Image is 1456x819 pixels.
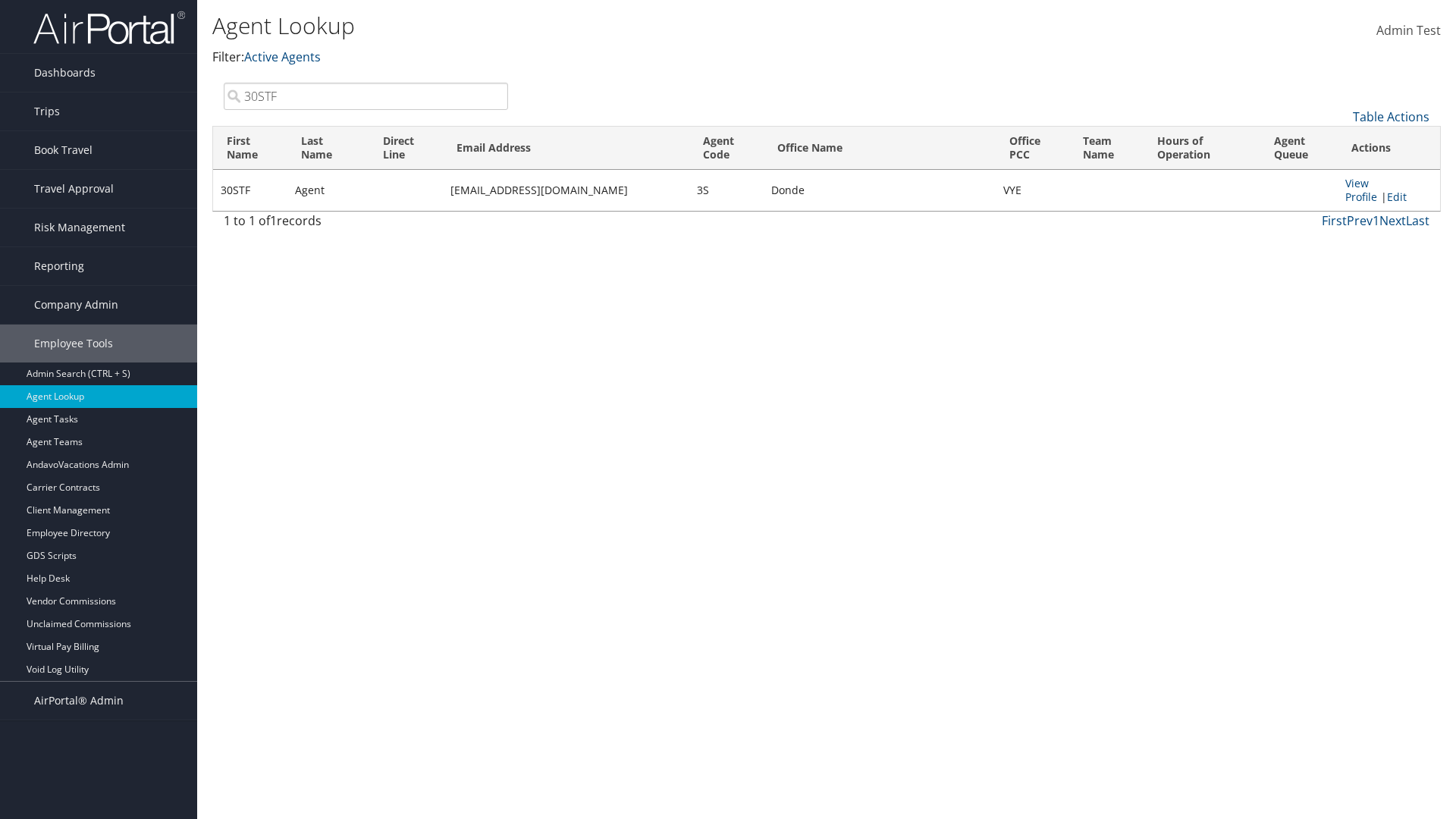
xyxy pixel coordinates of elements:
[1069,127,1144,170] th: Team Name: activate to sort column ascending
[34,286,118,324] span: Company Admin
[34,170,114,208] span: Travel Approval
[996,170,1070,211] td: VYE
[443,127,689,170] th: Email Address: activate to sort column ascending
[689,170,764,211] td: 3S
[1387,190,1407,204] a: Edit
[270,212,277,229] span: 1
[1376,22,1441,39] span: Admin Test
[1144,127,1260,170] th: Hours of Operation: activate to sort column ascending
[1338,170,1440,211] td: |
[33,10,185,45] img: airportal-logo.png
[1347,212,1373,229] a: Prev
[34,209,125,246] span: Risk Management
[34,247,84,285] span: Reporting
[1353,108,1429,125] a: Table Actions
[1322,212,1347,229] a: First
[689,127,764,170] th: Agent Code: activate to sort column ascending
[34,325,113,362] span: Employee Tools
[212,10,1031,42] h1: Agent Lookup
[212,48,1031,67] p: Filter:
[34,93,60,130] span: Trips
[224,83,508,110] input: Search
[443,170,689,211] td: [EMAIL_ADDRESS][DOMAIN_NAME]
[1345,176,1377,204] a: View Profile
[1338,127,1440,170] th: Actions
[213,127,287,170] th: First Name: activate to sort column descending
[287,127,369,170] th: Last Name: activate to sort column ascending
[764,127,996,170] th: Office Name: activate to sort column ascending
[287,170,369,211] td: Agent
[369,127,444,170] th: Direct Line: activate to sort column ascending
[996,127,1070,170] th: Office PCC: activate to sort column ascending
[213,170,287,211] td: 30STF
[244,49,321,65] a: Active Agents
[1260,127,1338,170] th: Agent Queue: activate to sort column ascending
[224,212,508,237] div: 1 to 1 of records
[34,54,96,92] span: Dashboards
[1373,212,1379,229] a: 1
[1406,212,1429,229] a: Last
[34,131,93,169] span: Book Travel
[34,682,124,720] span: AirPortal® Admin
[1376,8,1441,55] a: Admin Test
[764,170,996,211] td: Donde
[1379,212,1406,229] a: Next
